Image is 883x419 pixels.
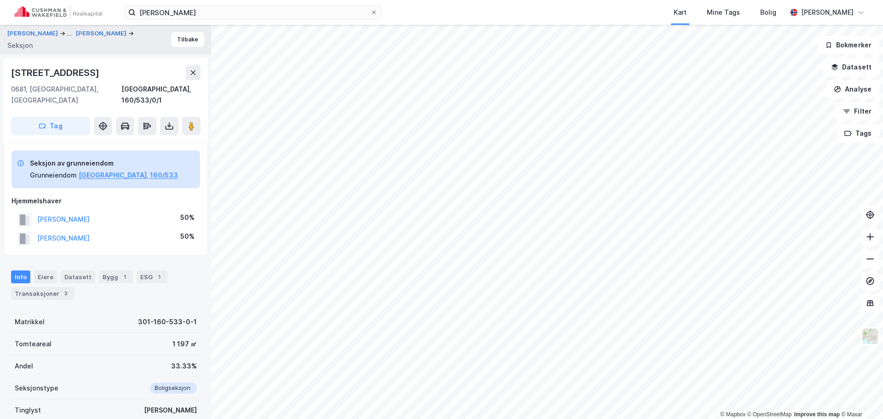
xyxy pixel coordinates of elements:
button: [PERSON_NAME] [76,29,128,38]
div: [PERSON_NAME] [801,7,854,18]
button: Filter [835,102,879,121]
div: [GEOGRAPHIC_DATA], 160/533/0/1 [121,84,201,106]
button: Tilbake [171,32,204,47]
div: Bolig [760,7,776,18]
div: ESG [137,270,167,283]
div: 50% [180,212,195,223]
div: Seksjonstype [15,383,58,394]
img: Z [861,327,879,345]
a: OpenStreetMap [747,411,792,418]
a: Improve this map [794,411,840,418]
button: Analyse [826,80,879,98]
div: Andel [15,361,33,372]
button: [GEOGRAPHIC_DATA], 160/533 [79,170,178,181]
div: [PERSON_NAME] [144,405,197,416]
button: Bokmerker [817,36,879,54]
div: 1 [120,272,129,281]
div: Datasett [61,270,95,283]
div: Tomteareal [15,339,52,350]
div: 1 [155,272,164,281]
div: 33.33% [171,361,197,372]
div: 50% [180,231,195,242]
div: Tinglyst [15,405,41,416]
div: Hjemmelshaver [11,195,200,207]
div: Eiere [34,270,57,283]
div: [STREET_ADDRESS] [11,65,101,80]
button: Tags [837,124,879,143]
div: 3 [61,289,70,298]
div: Mine Tags [707,7,740,18]
div: 301-160-533-0-1 [138,316,197,327]
img: cushman-wakefield-realkapital-logo.202ea83816669bd177139c58696a8fa1.svg [15,6,102,19]
a: Mapbox [720,411,745,418]
div: Matrikkel [15,316,45,327]
div: 0681, [GEOGRAPHIC_DATA], [GEOGRAPHIC_DATA] [11,84,121,106]
input: Søk på adresse, matrikkel, gårdeiere, leietakere eller personer [136,6,370,19]
button: Datasett [823,58,879,76]
div: Seksjon av grunneiendom [30,158,178,169]
button: [PERSON_NAME] [7,28,60,39]
div: Kart [674,7,687,18]
div: 1 197 ㎡ [172,339,197,350]
div: ... [67,28,72,39]
iframe: Chat Widget [837,375,883,419]
div: Grunneiendom [30,170,77,181]
button: Tag [11,117,90,135]
div: Kontrollprogram for chat [837,375,883,419]
div: Info [11,270,30,283]
div: Bygg [99,270,133,283]
div: Seksjon [7,40,33,51]
div: Transaksjoner [11,287,74,300]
